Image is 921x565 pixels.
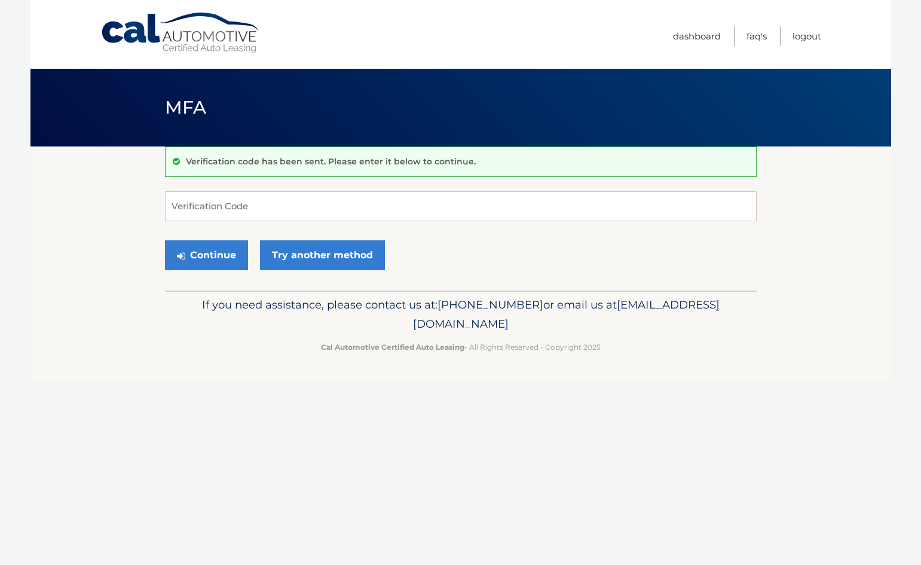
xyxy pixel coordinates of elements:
span: MFA [165,96,207,118]
span: [EMAIL_ADDRESS][DOMAIN_NAME] [413,298,720,331]
a: Try another method [260,240,385,270]
a: Cal Automotive [100,12,262,54]
button: Continue [165,240,248,270]
p: Verification code has been sent. Please enter it below to continue. [186,156,476,167]
input: Verification Code [165,191,757,221]
strong: Cal Automotive Certified Auto Leasing [321,343,464,352]
a: Dashboard [673,26,721,46]
a: FAQ's [746,26,767,46]
a: Logout [793,26,821,46]
span: [PHONE_NUMBER] [437,298,543,311]
p: If you need assistance, please contact us at: or email us at [173,295,749,334]
p: - All Rights Reserved - Copyright 2025 [173,341,749,353]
